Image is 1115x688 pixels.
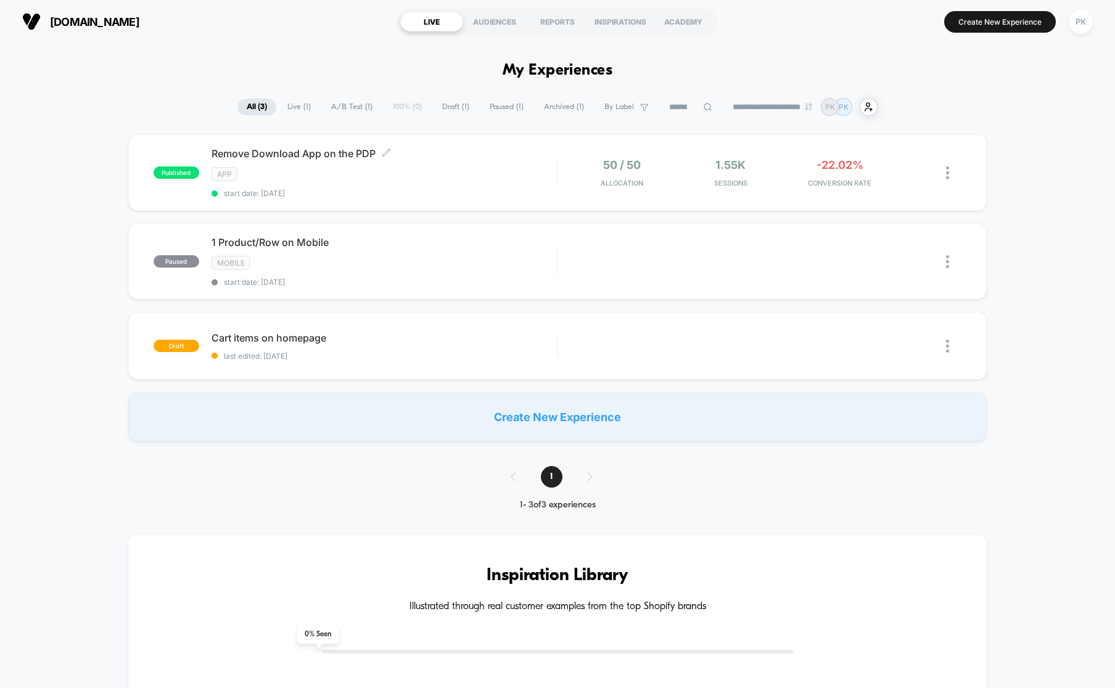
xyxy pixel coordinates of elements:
h1: My Experiences [503,62,613,80]
span: last edited: [DATE] [212,351,557,361]
span: Sessions [680,179,783,187]
span: All ( 3 ) [237,99,276,115]
div: REPORTS [526,12,589,31]
div: ACADEMY [652,12,715,31]
p: PK [825,102,835,112]
button: PK [1065,9,1096,35]
span: start date: [DATE] [212,189,557,198]
span: Allocation [601,179,643,187]
span: 50 / 50 [603,158,641,171]
img: end [805,103,812,110]
span: By Label [604,102,634,112]
div: INSPIRATIONS [589,12,652,31]
span: A/B Test ( 1 ) [322,99,382,115]
span: published [154,166,199,179]
div: 1 - 3 of 3 experiences [498,500,617,510]
div: Create New Experience [128,392,987,441]
span: [DOMAIN_NAME] [50,15,139,28]
div: PK [1069,10,1093,34]
span: 1 [541,466,562,488]
span: Paused ( 1 ) [480,99,533,115]
p: PK [839,102,849,112]
h4: Illustrated through real customer examples from the top Shopify brands [165,601,950,613]
img: close [946,166,949,179]
div: AUDIENCES [463,12,526,31]
h3: Inspiration Library [165,566,950,586]
span: Mobile [212,256,250,270]
span: -22.02% [817,158,863,171]
span: Archived ( 1 ) [535,99,593,115]
span: draft [154,340,199,352]
span: App [212,167,237,181]
img: Visually logo [22,12,41,31]
img: close [946,340,949,353]
span: 0 % Seen [297,625,339,644]
span: Live ( 1 ) [278,99,320,115]
img: close [946,255,949,268]
span: Draft ( 1 ) [433,99,479,115]
div: LIVE [400,12,463,31]
button: [DOMAIN_NAME] [19,12,143,31]
span: paused [154,255,199,268]
span: start date: [DATE] [212,277,557,287]
span: CONVERSION RATE [788,179,891,187]
span: 1.55k [715,158,746,171]
button: Create New Experience [944,11,1056,33]
span: Cart items on homepage [212,332,557,344]
span: 1 Product/Row on Mobile [212,236,557,248]
span: Remove Download App on the PDP [212,147,557,160]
